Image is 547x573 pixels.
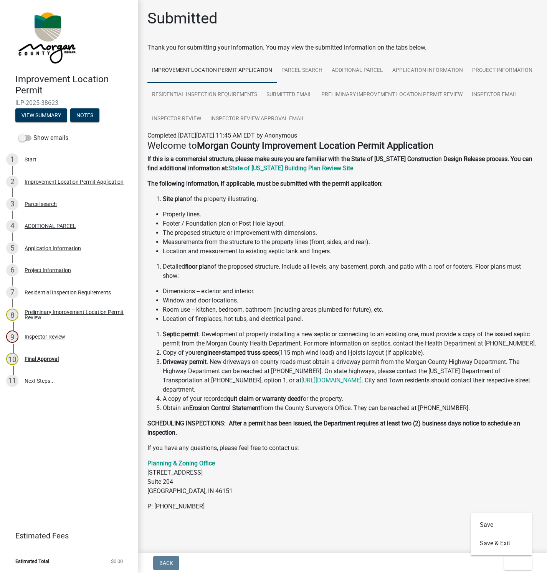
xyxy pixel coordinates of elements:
[147,155,532,172] strong: If this is a commercial structure, please make sure you are familiar with the State of [US_STATE]...
[147,43,538,52] div: Thank you for submitting your information. You may view the submitted information on the tabs below.
[15,8,77,66] img: Morgan County, Indiana
[6,198,18,210] div: 3
[147,180,383,187] strong: The following information, if applicable, must be submitted with the permit application:
[468,58,537,83] a: Project Information
[6,153,18,166] div: 1
[147,58,277,83] a: Improvement Location Permit Application
[6,286,18,299] div: 7
[471,534,532,553] button: Save & Exit
[163,357,538,394] li: . New driveways on county roads must obtain a driveway permit from the Morgan County Highway Depa...
[163,210,538,219] li: Property lines.
[153,556,179,570] button: Back
[159,560,173,566] span: Back
[6,242,18,254] div: 5
[163,331,198,338] strong: Septic permit
[147,502,538,511] p: P: [PHONE_NUMBER]
[25,267,71,273] div: Project Information
[471,516,532,534] button: Save
[163,262,538,281] li: Detailed of the proposed structure. Include all levels, any basement, porch, and patio with a roo...
[15,113,67,119] wm-modal-confirm: Summary
[18,133,68,143] label: Show emails
[25,334,65,339] div: Inspector Review
[163,247,538,256] li: Location and measurement to existing septic tank and fingers.
[163,296,538,305] li: Window and door locations.
[197,140,433,151] strong: Morgan County Improvement Location Permit Application
[163,314,538,324] li: Location of fireplaces, hot tubs, and electrical panel.
[327,58,388,83] a: ADDITIONAL PARCEL
[147,132,297,139] span: Completed [DATE][DATE] 11:45 AM EDT by Anonymous
[6,176,18,188] div: 2
[70,113,99,119] wm-modal-confirm: Notes
[25,179,124,184] div: Improvement Location Permit Application
[25,290,111,295] div: Residential Inspection Requirements
[25,309,126,320] div: Preliminary Improvement Location Permit Review
[6,309,18,321] div: 8
[163,305,538,314] li: Room use -- kitchen, bedroom, bathroom (including areas plumbed for future), etc.
[277,58,327,83] a: Parcel search
[25,223,76,229] div: ADDITIONAL PARCEL
[147,9,218,28] h1: Submitted
[504,556,532,570] button: Exit
[25,246,81,251] div: Application Information
[163,404,538,413] li: Obtain an from the County Surveyor's Office. They can be reached at [PHONE_NUMBER].
[163,287,538,296] li: Dimensions -- exterior and interior.
[70,108,99,122] button: Notes
[6,331,18,343] div: 9
[317,83,467,107] a: Preliminary Improvement Location Permit Review
[163,219,538,228] li: Footer / Foundation plan or Post Hole layout.
[6,264,18,276] div: 6
[189,404,260,412] strong: Erosion Control Statement
[147,83,262,107] a: Residential Inspection Requirements
[25,201,57,207] div: Parcel search
[163,330,538,348] li: . Development of property installing a new septic or connecting to an existing one, must provide ...
[163,228,538,238] li: The proposed structure or improvement with dimensions.
[163,358,207,365] strong: Driveway permit
[147,140,538,151] h4: Welcome to
[301,377,362,384] a: [URL][DOMAIN_NAME]
[163,348,538,357] li: Copy of your (115 mph wind load) and I-joists layout (if applicable).
[15,74,132,96] h4: Improvement Location Permit
[15,99,123,106] span: ILP-2025-38623
[147,443,538,453] p: If you have any questions, please feel free to contact us:
[147,460,215,467] a: Planning & Zoning Office
[147,459,538,496] p: [STREET_ADDRESS] Suite 204 [GEOGRAPHIC_DATA], IN 46151
[147,420,520,436] strong: SCHEDULING INSPECTIONS: After a permit has been issued, the Department requires at least two (2) ...
[206,107,309,131] a: Inspector Review Approval Email
[147,107,206,131] a: Inspector Review
[15,559,49,564] span: Estimated Total
[185,263,211,270] strong: floor plan
[25,356,59,362] div: Final Approval
[6,528,126,543] a: Estimated Fees
[163,394,538,404] li: A copy of your recorded for the property.
[25,157,36,162] div: Start
[262,83,317,107] a: Submitted Email
[6,353,18,365] div: 10
[471,513,532,556] div: Exit
[111,559,123,564] span: $0.00
[163,195,187,203] strong: Site plan
[227,395,301,402] strong: quit claim or warranty deed
[467,83,522,107] a: Inspector Email
[163,238,538,247] li: Measurements from the structure to the property lines (front, sides, and rear).
[163,194,538,204] li: of the property illustrating:
[388,58,468,83] a: Application Information
[197,349,278,356] strong: engineer-stamped truss specs
[228,164,353,172] a: State of [US_STATE] Building Plan Review Site
[15,108,67,122] button: View Summary
[6,375,18,387] div: 11
[6,220,18,232] div: 4
[510,560,521,566] span: Exit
